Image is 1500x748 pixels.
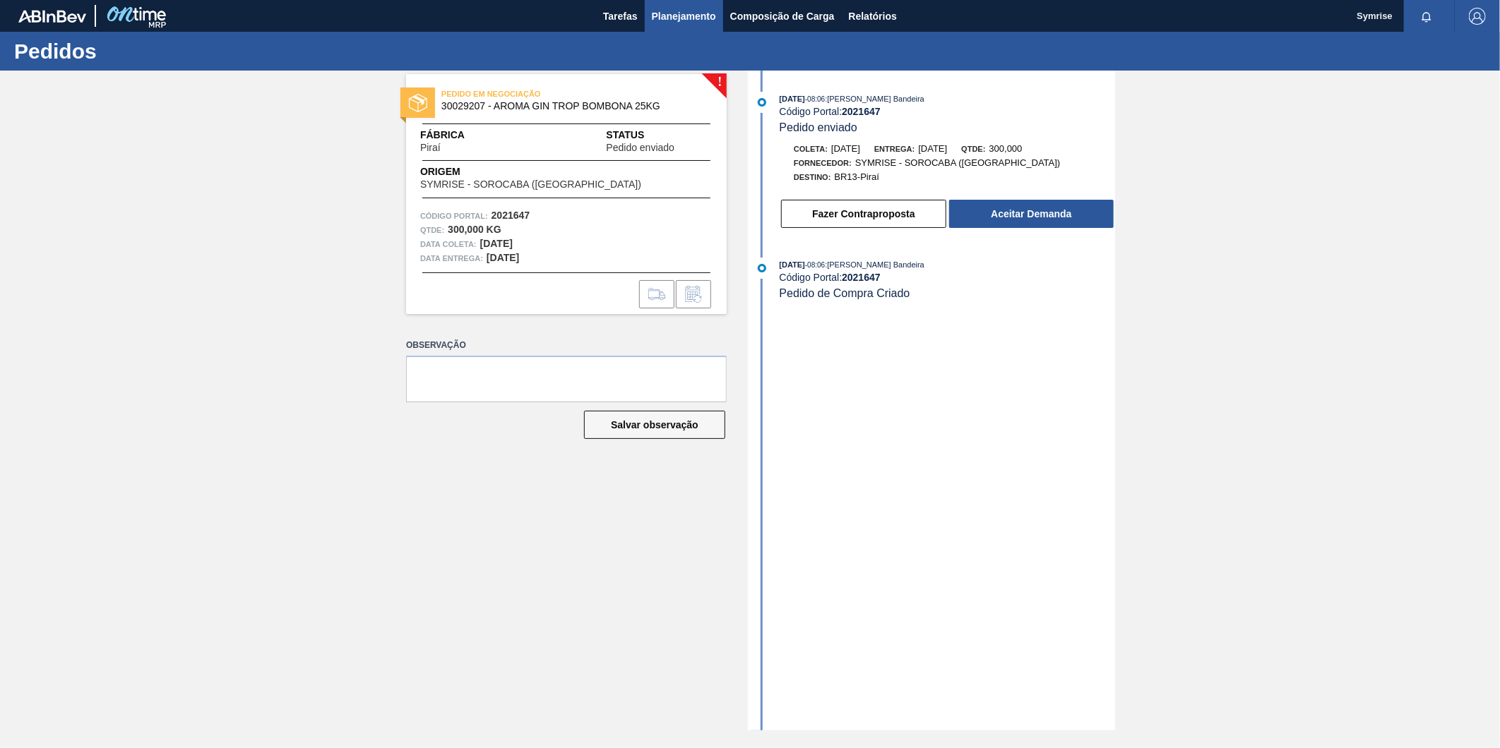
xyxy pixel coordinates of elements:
span: Fábrica [420,128,485,143]
label: Observação [406,335,727,356]
span: Qtde: [961,145,985,153]
span: Coleta: [794,145,828,153]
span: [DATE] [780,260,805,269]
span: SYMRISE - SOROCABA ([GEOGRAPHIC_DATA]) [855,157,1061,168]
span: Fornecedor: [794,159,852,167]
div: Ir para Composição de Carga [639,280,674,308]
strong: 300,000 KG [448,224,501,235]
span: : [PERSON_NAME] Bandeira [825,95,924,103]
div: Código Portal: [780,272,1115,283]
img: Logout [1469,8,1486,25]
strong: 2021647 [842,106,881,117]
button: Salvar observação [584,411,725,439]
span: Origem [420,164,681,179]
span: Pedido enviado [607,143,675,153]
span: Relatórios [849,8,897,25]
div: Informar alteração no pedido [676,280,711,308]
span: 30029207 - AROMA GIN TROP BOMBONA 25KG [441,101,698,111]
span: Data entrega: [420,251,483,265]
span: Piraí [420,143,441,153]
span: SYMRISE - SOROCABA ([GEOGRAPHIC_DATA]) [420,179,641,190]
span: Destino: [794,173,831,181]
button: Notificações [1404,6,1449,26]
strong: 2021647 [492,210,530,221]
span: - 08:06 [805,261,825,269]
img: atual [758,264,766,272]
span: [DATE] [780,95,805,103]
span: Pedido de Compra Criado [780,287,910,299]
span: Entrega: [874,145,915,153]
strong: [DATE] [487,252,519,263]
span: Status [607,128,713,143]
span: Planejamento [652,8,716,25]
button: Aceitar Demanda [949,200,1114,228]
span: Tarefas [603,8,638,25]
img: atual [758,98,766,107]
span: Pedido enviado [780,121,857,133]
span: 300,000 [989,143,1023,154]
span: Data coleta: [420,237,477,251]
span: BR13-Piraí [835,171,880,182]
span: - 08:06 [805,95,825,103]
span: [DATE] [831,143,860,154]
span: PEDIDO EM NEGOCIAÇÃO [441,87,639,101]
img: status [409,94,427,112]
strong: [DATE] [480,238,513,249]
img: TNhmsLtSVTkK8tSr43FrP2fwEKptu5GPRR3wAAAABJRU5ErkJggg== [18,10,86,23]
span: Qtde : [420,223,444,237]
div: Código Portal: [780,106,1115,117]
h1: Pedidos [14,43,265,59]
strong: 2021647 [842,272,881,283]
span: : [PERSON_NAME] Bandeira [825,260,924,269]
span: Código Portal: [420,209,488,223]
span: Composição de Carga [730,8,835,25]
span: [DATE] [918,143,947,154]
button: Fazer Contraproposta [781,200,946,228]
